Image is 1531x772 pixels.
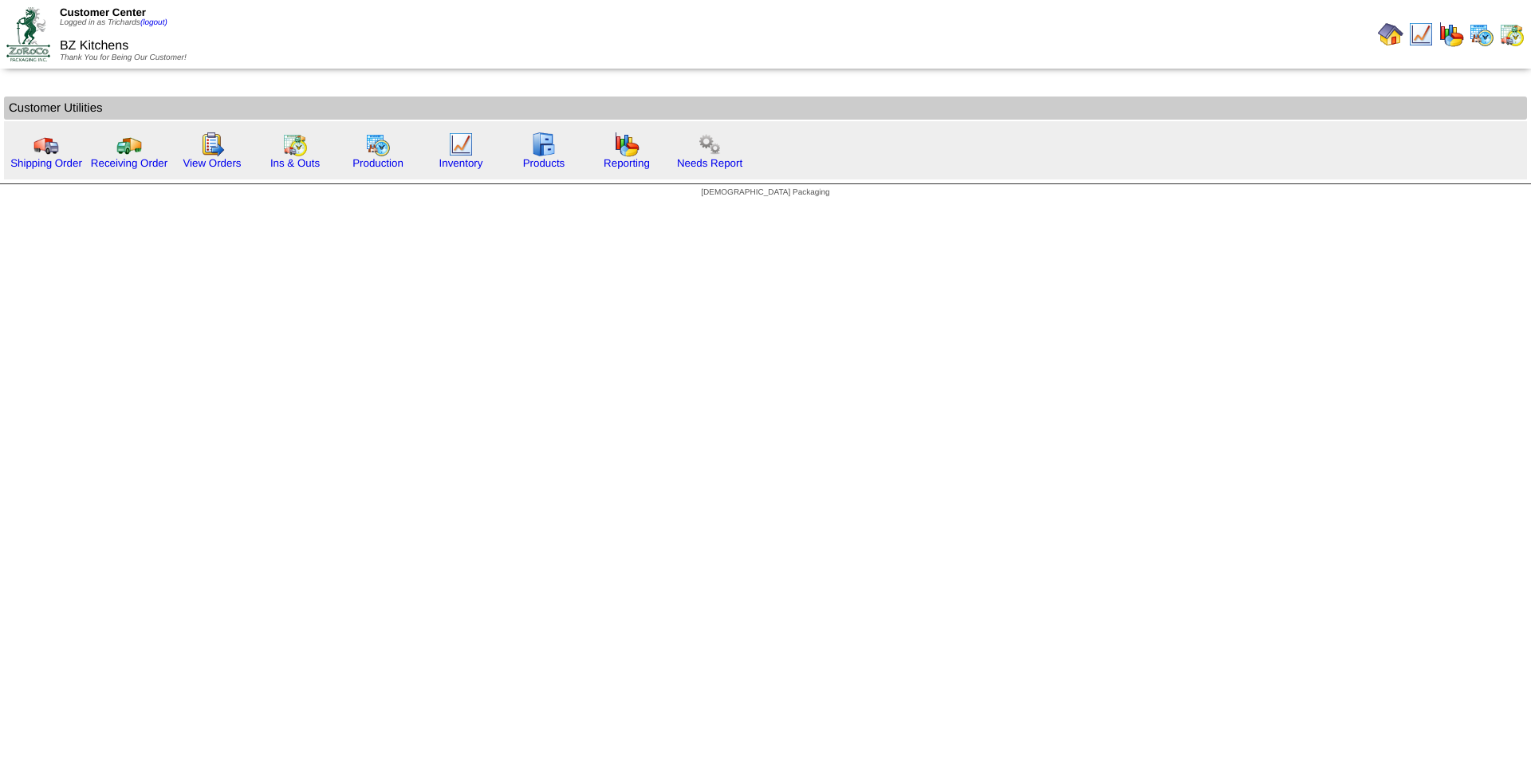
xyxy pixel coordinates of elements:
a: Ins & Outs [270,157,320,169]
td: Customer Utilities [4,96,1527,120]
img: ZoRoCo_Logo(Green%26Foil)%20jpg.webp [6,7,50,61]
img: calendarinout.gif [282,132,308,157]
span: Customer Center [60,6,146,18]
a: Shipping Order [10,157,82,169]
span: Thank You for Being Our Customer! [60,53,187,62]
span: Logged in as Trichards [60,18,167,27]
a: Needs Report [677,157,742,169]
img: truck.gif [33,132,59,157]
img: cabinet.gif [531,132,557,157]
img: graph.gif [614,132,640,157]
img: calendarprod.gif [1469,22,1494,47]
a: Reporting [604,157,650,169]
a: View Orders [183,157,241,169]
img: calendarinout.gif [1499,22,1525,47]
img: calendarprod.gif [365,132,391,157]
span: BZ Kitchens [60,39,128,53]
img: workflow.png [697,132,722,157]
img: line_graph.gif [1408,22,1434,47]
span: [DEMOGRAPHIC_DATA] Packaging [701,188,829,197]
a: Products [523,157,565,169]
img: graph.gif [1439,22,1464,47]
img: home.gif [1378,22,1403,47]
a: Receiving Order [91,157,167,169]
img: workorder.gif [199,132,225,157]
img: truck2.gif [116,132,142,157]
img: line_graph.gif [448,132,474,157]
a: Inventory [439,157,483,169]
a: (logout) [140,18,167,27]
a: Production [352,157,403,169]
